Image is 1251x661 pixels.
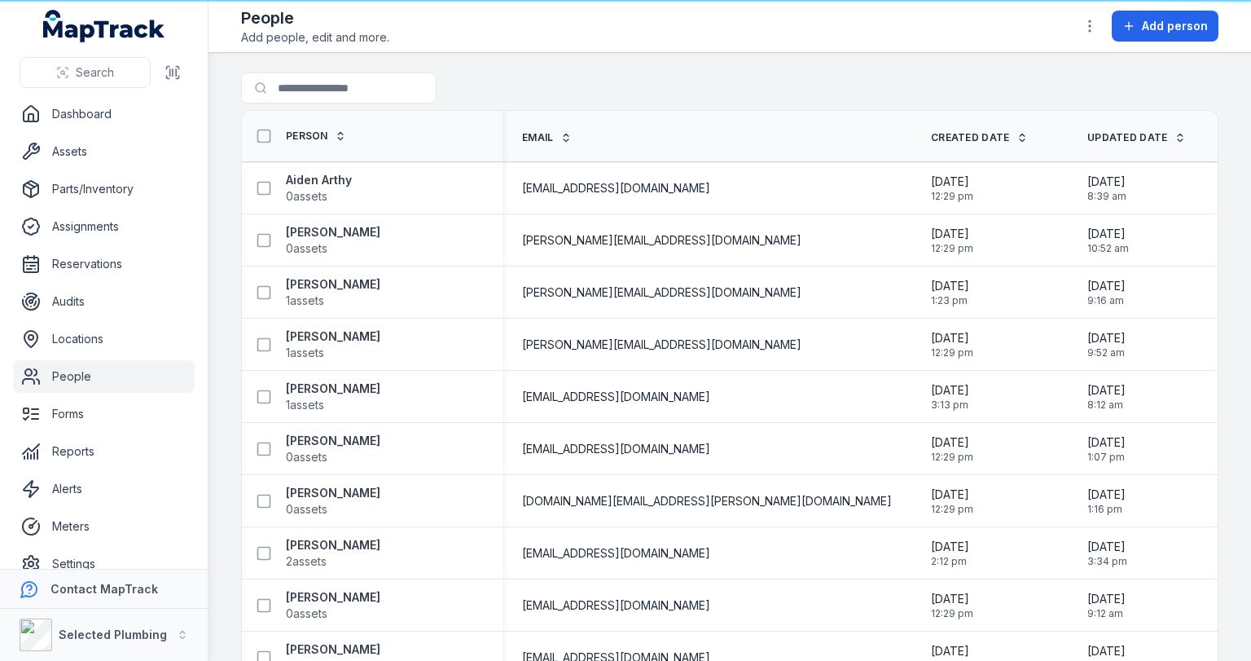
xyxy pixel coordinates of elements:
[286,449,327,465] span: 0 assets
[931,330,973,346] span: [DATE]
[1087,174,1126,203] time: 8/18/2025, 8:39:46 AM
[1087,487,1126,516] time: 8/11/2025, 1:16:06 PM
[286,537,380,570] a: [PERSON_NAME]2assets
[931,242,973,255] span: 12:29 pm
[931,434,973,451] span: [DATE]
[286,224,380,257] a: [PERSON_NAME]0assets
[50,582,158,596] strong: Contact MapTrack
[13,435,195,468] a: Reports
[286,606,327,622] span: 0 assets
[1087,131,1186,144] a: Updated Date
[1087,226,1129,242] span: [DATE]
[1087,503,1126,516] span: 1:16 pm
[1087,174,1126,190] span: [DATE]
[931,131,1010,144] span: Created Date
[286,553,327,570] span: 2 assets
[13,323,195,355] a: Locations
[286,397,324,413] span: 1 assets
[522,131,554,144] span: Email
[522,232,801,249] span: [PERSON_NAME][EMAIL_ADDRESS][DOMAIN_NAME]
[286,433,380,465] a: [PERSON_NAME]0assets
[931,174,973,190] span: [DATE]
[1087,434,1126,451] span: [DATE]
[286,328,380,345] strong: [PERSON_NAME]
[286,589,380,622] a: [PERSON_NAME]0assets
[1087,539,1127,555] span: [DATE]
[1087,434,1126,464] time: 8/11/2025, 1:07:47 PM
[1087,643,1129,659] span: [DATE]
[13,360,195,393] a: People
[286,130,328,143] span: Person
[522,493,892,509] span: [DOMAIN_NAME][EMAIL_ADDRESS][PERSON_NAME][DOMAIN_NAME]
[931,591,973,620] time: 1/14/2025, 12:29:42 PM
[13,285,195,318] a: Audits
[286,240,327,257] span: 0 assets
[1087,278,1126,307] time: 9/3/2025, 9:16:25 AM
[931,294,969,307] span: 1:23 pm
[1087,399,1126,412] span: 8:12 am
[1087,607,1126,620] span: 9:12 am
[931,607,973,620] span: 12:29 pm
[522,597,710,614] span: [EMAIL_ADDRESS][DOMAIN_NAME]
[286,328,380,361] a: [PERSON_NAME]1assets
[931,539,969,568] time: 5/14/2025, 2:12:32 PM
[13,473,195,505] a: Alerts
[286,381,380,397] strong: [PERSON_NAME]
[1087,330,1126,346] span: [DATE]
[286,485,380,518] a: [PERSON_NAME]0assets
[1087,591,1126,620] time: 9/2/2025, 9:12:37 AM
[1087,242,1129,255] span: 10:52 am
[286,537,380,553] strong: [PERSON_NAME]
[286,172,352,205] a: Aiden Arthy0assets
[286,433,380,449] strong: [PERSON_NAME]
[931,278,969,307] time: 2/13/2025, 1:23:00 PM
[931,434,973,464] time: 1/14/2025, 12:29:42 PM
[931,487,973,503] span: [DATE]
[13,210,195,243] a: Assignments
[286,641,380,658] strong: [PERSON_NAME]
[931,487,973,516] time: 1/14/2025, 12:29:42 PM
[931,278,969,294] span: [DATE]
[522,441,710,457] span: [EMAIL_ADDRESS][DOMAIN_NAME]
[522,337,801,353] span: [PERSON_NAME][EMAIL_ADDRESS][DOMAIN_NAME]
[1112,11,1218,42] button: Add person
[1087,190,1126,203] span: 8:39 am
[286,276,380,309] a: [PERSON_NAME]1assets
[286,501,327,518] span: 0 assets
[931,399,969,412] span: 3:13 pm
[241,29,389,46] span: Add people, edit and more.
[931,643,973,659] span: [DATE]
[931,131,1028,144] a: Created Date
[1142,18,1208,34] span: Add person
[286,130,346,143] a: Person
[13,548,195,580] a: Settings
[1087,555,1127,568] span: 3:34 pm
[1087,294,1126,307] span: 9:16 am
[931,539,969,555] span: [DATE]
[76,64,114,81] span: Search
[286,276,380,293] strong: [PERSON_NAME]
[1087,539,1127,568] time: 8/29/2025, 3:34:37 PM
[931,190,973,203] span: 12:29 pm
[286,293,324,309] span: 1 assets
[931,591,973,607] span: [DATE]
[522,545,710,562] span: [EMAIL_ADDRESS][DOMAIN_NAME]
[1087,131,1168,144] span: Updated Date
[241,7,389,29] h2: People
[931,382,969,412] time: 2/28/2025, 3:13:20 PM
[931,503,973,516] span: 12:29 pm
[286,381,380,413] a: [PERSON_NAME]1assets
[286,224,380,240] strong: [PERSON_NAME]
[522,180,710,196] span: [EMAIL_ADDRESS][DOMAIN_NAME]
[1087,346,1126,359] span: 9:52 am
[931,346,973,359] span: 12:29 pm
[286,188,327,205] span: 0 assets
[1087,382,1126,412] time: 9/2/2025, 8:12:41 AM
[931,382,969,399] span: [DATE]
[931,330,973,359] time: 1/14/2025, 12:29:42 PM
[1087,591,1126,607] span: [DATE]
[43,10,165,42] a: MapTrack
[522,389,710,405] span: [EMAIL_ADDRESS][DOMAIN_NAME]
[286,172,352,188] strong: Aiden Arthy
[13,398,195,430] a: Forms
